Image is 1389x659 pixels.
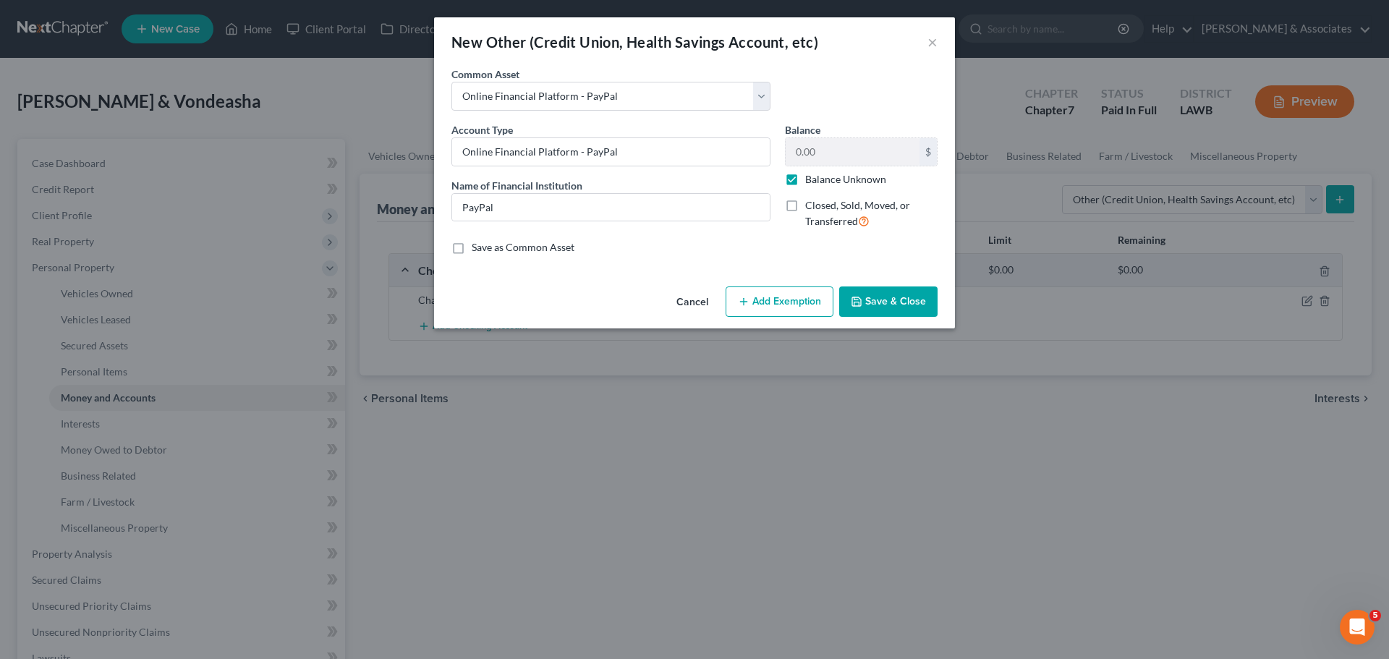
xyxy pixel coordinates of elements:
input: Enter name... [452,194,770,221]
span: 5 [1369,610,1381,621]
div: $ [919,138,937,166]
label: Common Asset [451,67,519,82]
button: Cancel [665,288,720,317]
input: 0.00 [786,138,919,166]
span: Closed, Sold, Moved, or Transferred [805,199,910,227]
label: Account Type [451,122,513,137]
div: New Other (Credit Union, Health Savings Account, etc) [451,32,818,52]
input: Credit Union, HSA, etc [452,138,770,166]
button: Add Exemption [726,286,833,317]
iframe: Intercom live chat [1340,610,1375,645]
span: Name of Financial Institution [451,179,582,192]
button: Save & Close [839,286,938,317]
label: Save as Common Asset [472,240,574,255]
button: × [927,33,938,51]
label: Balance Unknown [805,172,886,187]
label: Balance [785,122,820,137]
